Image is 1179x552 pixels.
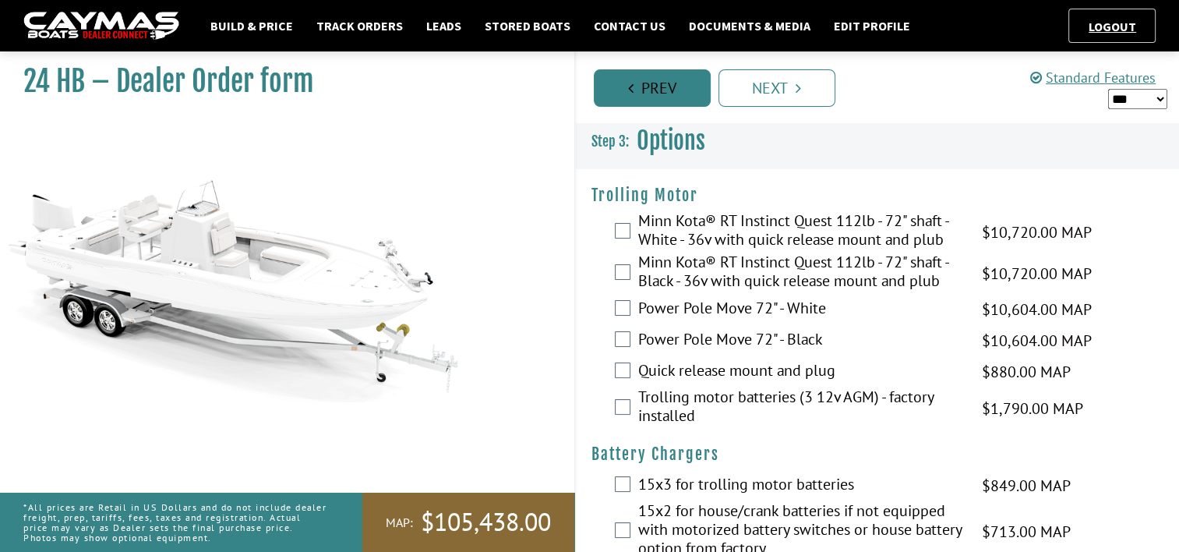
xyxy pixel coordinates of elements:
[638,211,963,253] label: Minn Kota® RT Instinct Quest 112lb - 72" shaft - White - 36v with quick release mount and plub
[203,16,301,36] a: Build & Price
[982,520,1071,543] span: $713.00 MAP
[982,262,1092,285] span: $10,720.00 MAP
[1030,69,1156,87] a: Standard Features
[309,16,411,36] a: Track Orders
[982,360,1071,384] span: $880.00 MAP
[718,69,835,107] a: Next
[418,16,469,36] a: Leads
[386,515,413,531] span: MAP:
[421,506,551,539] span: $105,438.00
[23,64,535,99] h1: 24 HB – Dealer Order form
[591,444,1164,464] h4: Battery Chargers
[586,16,673,36] a: Contact Us
[477,16,578,36] a: Stored Boats
[23,12,179,41] img: caymas-dealer-connect-2ed40d3bc7270c1d8d7ffb4b79bf05adc795679939227970def78ec6f6c03838.gif
[982,221,1092,244] span: $10,720.00 MAP
[1081,19,1144,34] a: Logout
[638,330,963,352] label: Power Pole Move 72" - Black
[638,253,963,294] label: Minn Kota® RT Instinct Quest 112lb - 72" shaft - Black - 36v with quick release mount and plub
[638,361,963,384] label: Quick release mount and plug
[681,16,818,36] a: Documents & Media
[982,298,1092,321] span: $10,604.00 MAP
[638,475,963,497] label: 15x3 for trolling motor batteries
[591,186,1164,205] h4: Trolling Motor
[826,16,918,36] a: Edit Profile
[638,387,963,429] label: Trolling motor batteries (3 12v AGM) - factory installed
[594,69,711,107] a: Prev
[362,493,574,552] a: MAP:$105,438.00
[23,494,327,551] p: *All prices are Retail in US Dollars and do not include dealer freight, prep, tariffs, fees, taxe...
[638,299,963,321] label: Power Pole Move 72" - White
[982,474,1071,497] span: $849.00 MAP
[982,397,1083,420] span: $1,790.00 MAP
[982,329,1092,352] span: $10,604.00 MAP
